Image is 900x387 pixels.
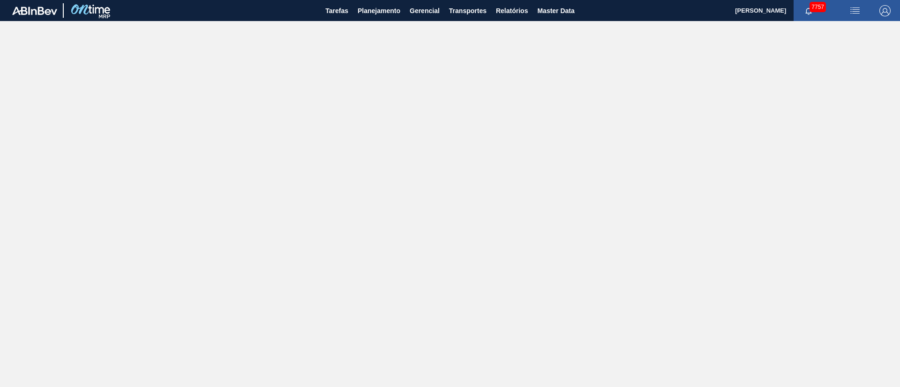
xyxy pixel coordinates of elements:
img: TNhmsLtSVTkK8tSr43FrP2fwEKptu5GPRR3wAAAABJRU5ErkJggg== [12,7,57,15]
img: Logout [879,5,891,16]
span: Transportes [449,5,487,16]
img: userActions [849,5,861,16]
span: Tarefas [325,5,348,16]
span: Planejamento [358,5,400,16]
span: Master Data [537,5,574,16]
span: Relatórios [496,5,528,16]
span: 7757 [810,2,826,12]
button: Notificações [794,4,824,17]
span: Gerencial [410,5,440,16]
